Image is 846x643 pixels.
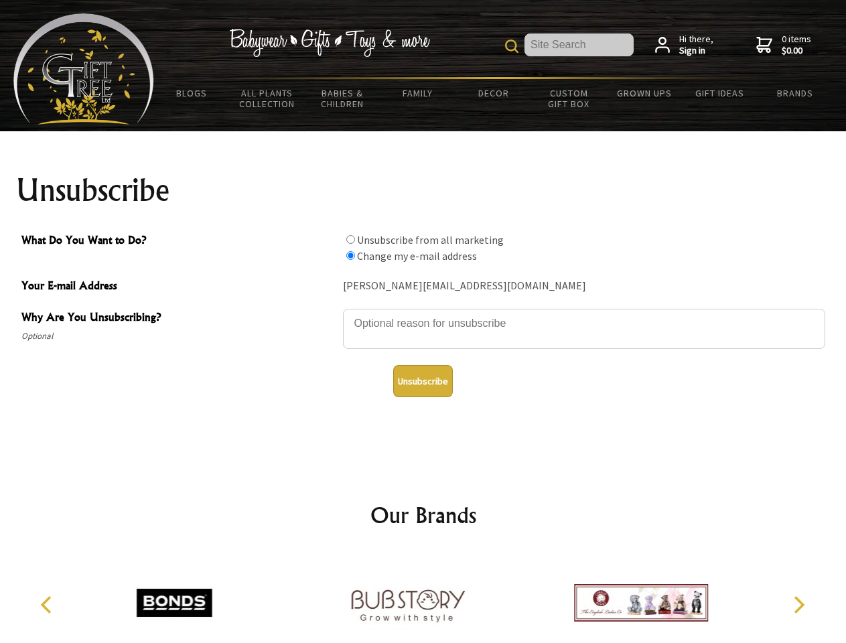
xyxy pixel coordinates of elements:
strong: Sign in [679,45,713,57]
button: Unsubscribe [393,365,453,397]
a: Babies & Children [305,79,380,118]
h1: Unsubscribe [16,174,831,206]
a: Brands [758,79,833,107]
img: Babywear - Gifts - Toys & more [229,29,430,57]
img: product search [505,40,518,53]
a: Family [380,79,456,107]
button: Next [784,590,813,620]
span: Your E-mail Address [21,277,336,297]
input: What Do You Want to Do? [346,235,355,244]
button: Previous [33,590,63,620]
span: 0 items [782,33,811,57]
strong: $0.00 [782,45,811,57]
label: Unsubscribe from all marketing [357,233,504,246]
input: Site Search [524,33,634,56]
a: Decor [455,79,531,107]
a: 0 items$0.00 [756,33,811,57]
a: Grown Ups [606,79,682,107]
img: Babyware - Gifts - Toys and more... [13,13,154,125]
span: Hi there, [679,33,713,57]
div: [PERSON_NAME][EMAIL_ADDRESS][DOMAIN_NAME] [343,276,825,297]
span: Why Are You Unsubscribing? [21,309,336,328]
span: Optional [21,328,336,344]
textarea: Why Are You Unsubscribing? [343,309,825,349]
span: What Do You Want to Do? [21,232,336,251]
a: Custom Gift Box [531,79,607,118]
a: BLOGS [154,79,230,107]
a: All Plants Collection [230,79,305,118]
label: Change my e-mail address [357,249,477,263]
a: Hi there,Sign in [655,33,713,57]
input: What Do You Want to Do? [346,251,355,260]
a: Gift Ideas [682,79,758,107]
h2: Our Brands [27,499,820,531]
